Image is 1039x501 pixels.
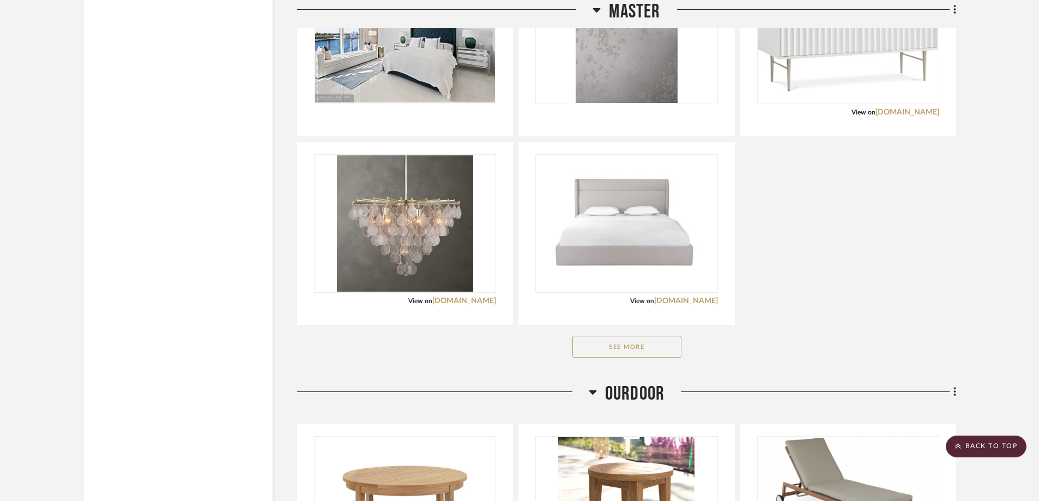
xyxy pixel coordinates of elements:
[337,155,473,292] img: 8 LIGHT MASTER CHANDELIER
[946,436,1026,457] scroll-to-top-button: BACK TO TOP
[654,297,718,305] a: [DOMAIN_NAME]
[536,159,716,288] img: KING BED FRAME - MASTER
[875,108,939,116] a: [DOMAIN_NAME]
[605,382,665,406] span: OURDOOR
[408,298,432,304] span: View on
[432,297,496,305] a: [DOMAIN_NAME]
[572,336,681,358] button: See More
[630,298,654,304] span: View on
[851,109,875,116] span: View on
